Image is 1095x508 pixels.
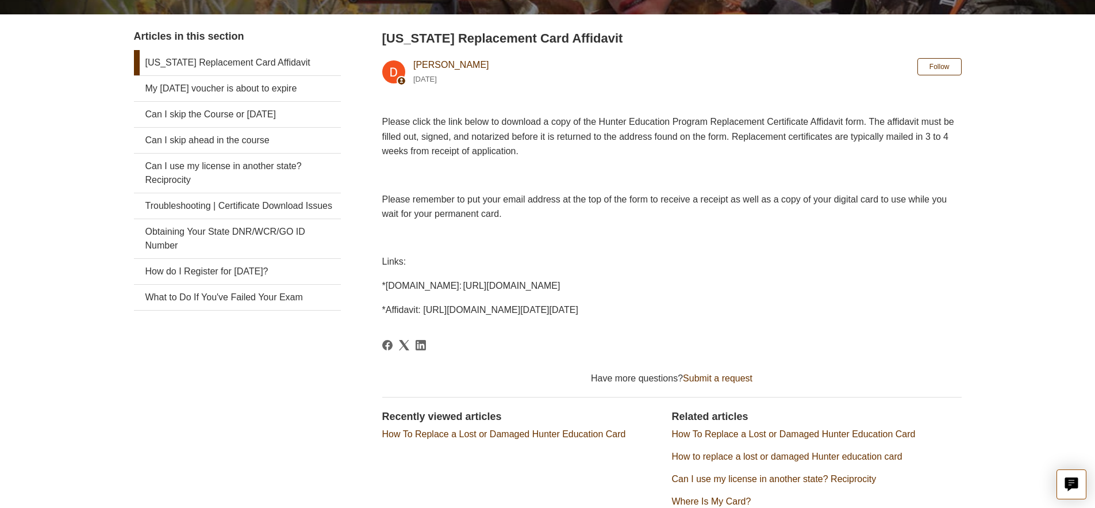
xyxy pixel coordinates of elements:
h2: Recently viewed articles [382,409,660,425]
button: Follow Article [917,58,962,75]
div: Have more questions? [382,372,962,385]
svg: Share this page on X Corp [399,340,409,350]
time: 02/12/2024, 18:11 [413,75,437,83]
span: Links: [382,257,406,266]
a: Where Is My Card? [672,496,751,506]
a: How To Replace a Lost or Damaged Hunter Education Card [672,429,916,439]
a: [US_STATE] Replacement Card Affidavit [134,50,341,75]
a: What to Do If You've Failed Your Exam [134,285,341,310]
a: How To Replace a Lost or Damaged Hunter Education Card [382,429,626,439]
a: Troubleshooting | Certificate Download Issues [134,193,341,219]
a: LinkedIn [416,340,426,350]
a: Submit a request [683,373,752,383]
h2: Related articles [672,409,962,425]
svg: Share this page on LinkedIn [416,340,426,350]
a: My [DATE] voucher is about to expire [134,76,341,101]
span: *Affidavit: [URL][DOMAIN_NAME][DATE][DATE] [382,305,578,315]
span: Articles in this section [134,30,244,42]
a: Can I skip the Course or [DATE] [134,102,341,127]
a: How do I Register for [DATE]? [134,259,341,284]
span: *[DOMAIN_NAME]: [URL][DOMAIN_NAME] [382,281,560,291]
span: Please click the link below to download a copy of the Hunter Education Program Replacement Certif... [382,117,954,156]
button: Live chat [1056,469,1086,499]
a: Can I use my license in another state? Reciprocity [672,474,877,484]
a: [PERSON_NAME] [413,60,489,70]
a: X Corp [399,340,409,350]
h2: Pennsylvania Replacement Card Affidavit [382,29,962,48]
svg: Share this page on Facebook [382,340,393,350]
span: Please remember to put your email address at the top of the form to receive a receipt as well as ... [382,194,947,219]
a: How to replace a lost or damaged Hunter education card [672,452,902,461]
a: Facebook [382,340,393,350]
a: Can I skip ahead in the course [134,128,341,153]
a: Can I use my license in another state? Reciprocity [134,154,341,193]
a: Obtaining Your State DNR/WCR/GO ID Number [134,219,341,258]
